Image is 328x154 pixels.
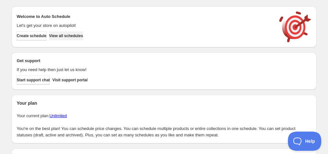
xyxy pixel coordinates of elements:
[52,77,88,83] span: Visit support portal
[52,76,88,85] a: Visit support portal
[49,33,83,38] span: View all schedules
[17,58,273,64] h2: Get support
[17,100,311,106] h2: Your plan
[17,31,47,40] button: Create schedule
[17,33,47,38] span: Create schedule
[49,113,67,118] a: Unlimited
[17,77,50,83] span: Start support chat
[17,22,273,29] p: Let's get your store on autopilot!
[17,126,311,138] p: You're on the best plan! You can schedule price changes. You can schedule multiple products or en...
[17,113,311,119] p: Your current plan:
[288,132,322,151] iframe: Toggle Customer Support
[49,31,83,40] button: View all schedules
[17,67,273,73] p: If you need help then just let us know!
[17,76,50,85] a: Start support chat
[17,13,273,20] h2: Welcome to Auto Schedule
